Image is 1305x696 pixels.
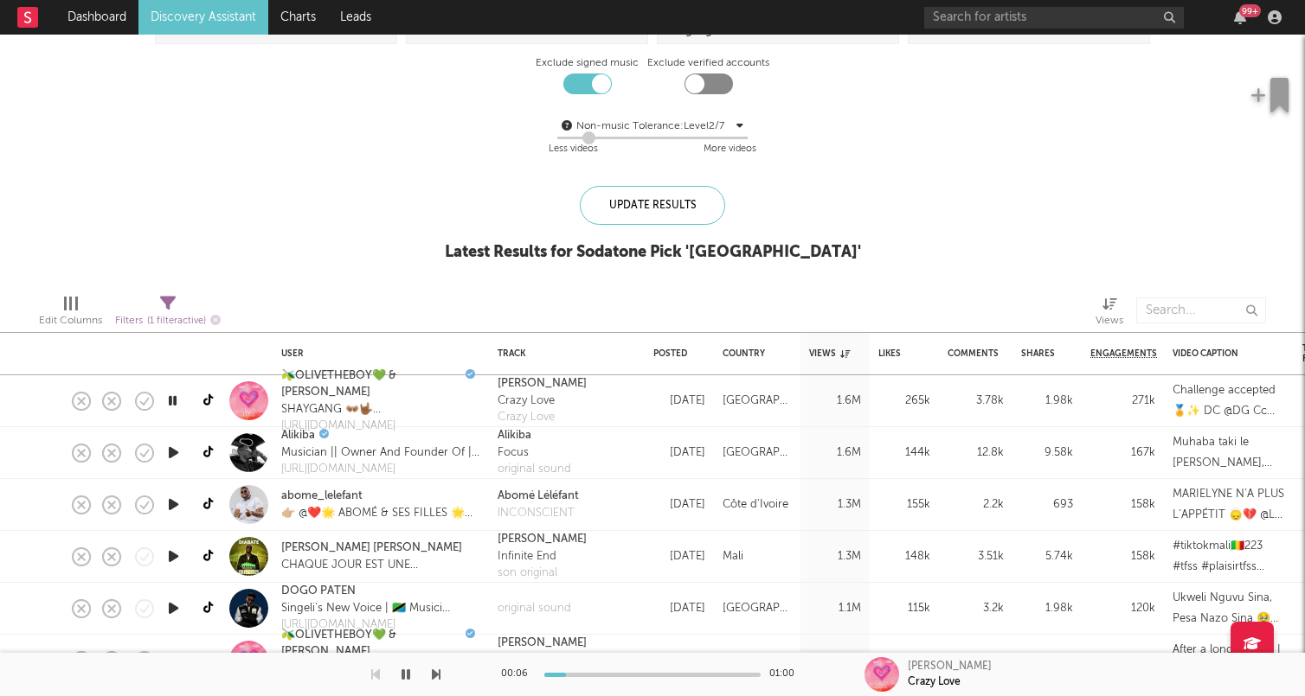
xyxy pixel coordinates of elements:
div: 1.3M [809,495,861,515]
div: Crazy Love [498,652,587,669]
a: [URL][DOMAIN_NAME] [281,616,455,634]
div: 144k [878,443,930,463]
div: Musician || Owner And Founder Of || Kings Music Record Label || [281,444,480,462]
div: [DATE] [653,598,705,619]
a: 🫒OLIVETHEBOY💚 & [PERSON_NAME] [281,367,461,401]
div: 2.08k [1021,650,1073,671]
div: [DATE] [653,650,705,671]
div: 9.58k [1021,443,1073,463]
div: [PERSON_NAME] [498,635,587,652]
div: Track [498,348,627,359]
div: SHAYGANG 👐🏾🤟🏾 Too Late Remix 👇🏾 [281,401,480,418]
div: Crazy Love [908,674,961,690]
div: MARIELYNE N’A PLUS L’APPÉTIT 🙂‍↕️💔 @LE PAMPIDOU @JOLINA COMMANDO @MISSO DES MISSO @lynenguessan1 ... [1173,484,1285,526]
div: Filters [115,310,221,332]
div: Edit Columns [39,310,102,331]
div: Filters(1 filter active) [115,289,221,339]
div: Challenge accepted 🏅✨ DC @DG Cc @[PERSON_NAME] [1173,380,1285,422]
div: 271k [1090,391,1155,412]
div: User [281,348,472,359]
div: 1.6M [809,443,861,463]
a: [URL][DOMAIN_NAME] [281,418,480,435]
div: [DATE] [653,495,705,515]
div: 693 [1021,495,1073,515]
div: 1M [809,650,861,671]
a: [PERSON_NAME]Infinite End [498,531,587,565]
div: Shares [1021,348,1055,359]
a: Alikiba [281,427,315,444]
div: Posted [653,348,697,359]
div: 3.51k [948,546,1004,567]
div: 00:06 [501,664,536,685]
div: 115k [878,598,930,619]
div: Less videos [549,139,598,160]
a: DOGO PATEN [281,583,356,600]
div: [PERSON_NAME] [498,375,587,393]
a: [URL][DOMAIN_NAME] [281,461,480,478]
label: Exclude signed music [536,53,639,73]
div: [DATE] [653,391,705,412]
div: 1.98k [1021,391,1073,412]
div: 158k [1090,546,1155,567]
div: [GEOGRAPHIC_DATA] [723,598,792,619]
div: 3.2k [948,598,1004,619]
div: 01:00 [769,664,804,685]
div: 99 + [1239,4,1261,17]
a: [PERSON_NAME]Crazy Love [498,635,587,668]
div: Update Results [580,186,725,225]
div: Edit Columns [39,289,102,339]
div: 265k [878,391,930,412]
a: INCONSCIENT [498,505,579,522]
div: Country [723,348,783,359]
div: 1.6M [809,391,861,412]
div: 3.78k [948,391,1004,412]
input: Search... [1136,297,1266,323]
div: [PERSON_NAME] [908,659,992,674]
div: Views [809,348,850,359]
div: 3.75k [948,650,1004,671]
a: AlikibaFocus [498,427,571,461]
label: Exclude verified accounts [647,53,769,73]
div: 12.8k [948,443,1004,463]
input: Search for artists [924,7,1184,29]
a: abome_lelefant [281,488,363,505]
div: Non-music Tolerance: Level 2 / 7 [576,116,732,137]
a: [PERSON_NAME] [PERSON_NAME] [281,540,462,557]
div: 155k [878,495,930,515]
div: More videos [704,139,756,160]
div: Crazy Love [498,393,587,410]
div: Views [1096,289,1123,339]
span: Engagements [1090,348,1157,359]
div: [GEOGRAPHIC_DATA] [723,443,792,463]
div: 158k [1090,495,1155,515]
div: 146k [1090,650,1155,671]
div: CHAQUE JOUR EST UNE BÉNÉDICTION [281,557,480,574]
a: original sound [498,600,571,617]
div: Comments [948,348,999,359]
a: Abomé Léléfant [498,488,579,505]
a: Crazy Love [498,409,587,426]
div: [GEOGRAPHIC_DATA] [723,650,792,671]
div: 167k [1090,443,1155,463]
div: #tiktokmali🇲🇱223 #tfss #plaisirtfss #renouveautv #adamcishowbiz [1173,536,1285,578]
div: Côte d'Ivoire [723,495,788,515]
a: original sound [498,461,571,478]
div: After a long search, I had the opportunity to meet this adorable baby whose video went viral on t... [1173,640,1285,681]
div: [DATE] [653,546,705,567]
div: 2.2k [948,495,1004,515]
div: 1.3M [809,546,861,567]
div: 1.1M [809,598,861,619]
div: Video Caption [1173,348,1259,359]
div: [DATE] [653,443,705,463]
div: [GEOGRAPHIC_DATA] [723,391,792,412]
div: Ukweli Nguvu Sina, Pesa Nazo Sina 🥹😭 #SikupendiChallenge W/ [1173,588,1285,629]
a: son original [498,565,587,582]
div: Latest Results for Sodatone Pick ' [GEOGRAPHIC_DATA] ' [445,242,861,263]
span: ( 1 filter active) [147,316,206,326]
a: 🫒OLIVETHEBOY💚 & [PERSON_NAME] [281,627,461,661]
